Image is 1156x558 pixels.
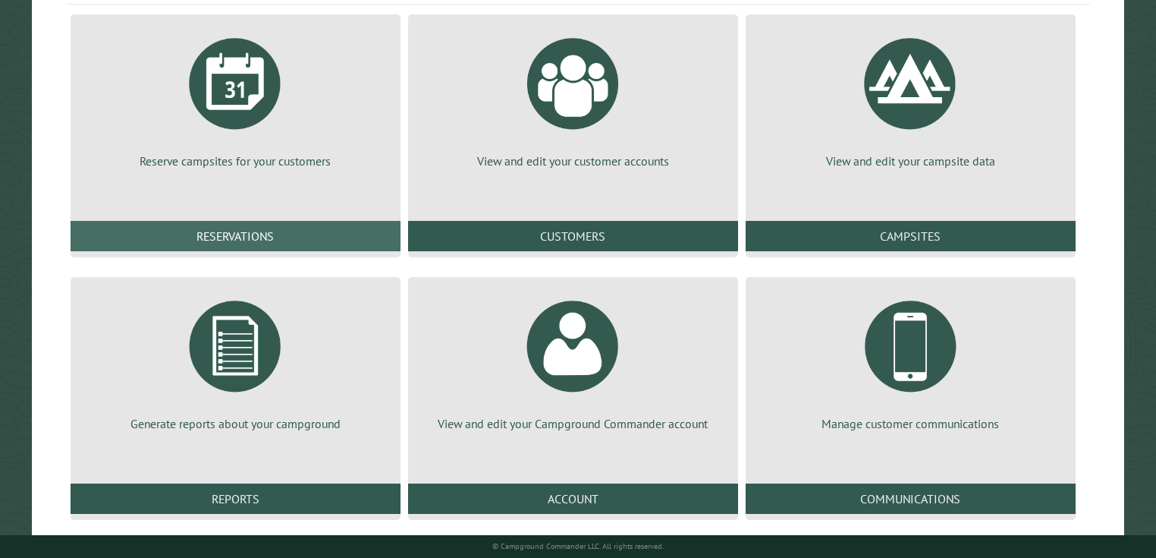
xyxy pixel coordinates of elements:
p: View and edit your campsite data [764,153,1057,169]
a: Reports [71,484,401,514]
a: Communications [746,484,1076,514]
small: © Campground Commander LLC. All rights reserved. [492,541,664,551]
p: Generate reports about your campground [89,415,382,432]
a: Customers [408,221,738,251]
p: View and edit your customer accounts [426,153,720,169]
a: View and edit your Campground Commander account [426,289,720,432]
a: Account [408,484,738,514]
a: Manage customer communications [764,289,1057,432]
a: View and edit your customer accounts [426,27,720,169]
p: View and edit your Campground Commander account [426,415,720,432]
a: Reserve campsites for your customers [89,27,382,169]
p: Reserve campsites for your customers [89,153,382,169]
p: Manage customer communications [764,415,1057,432]
a: View and edit your campsite data [764,27,1057,169]
a: Reservations [71,221,401,251]
a: Campsites [746,221,1076,251]
a: Generate reports about your campground [89,289,382,432]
